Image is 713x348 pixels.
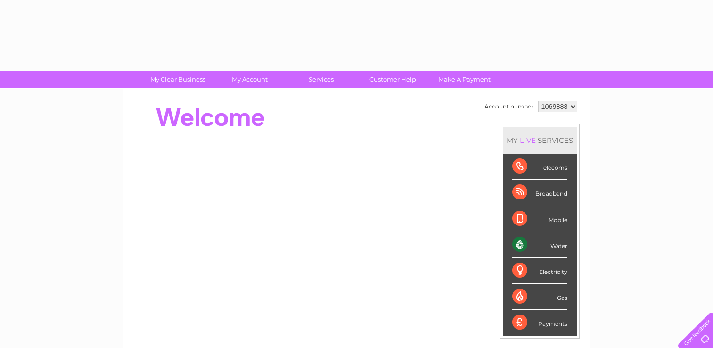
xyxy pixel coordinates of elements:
[282,71,360,88] a: Services
[211,71,288,88] a: My Account
[503,127,577,154] div: MY SERVICES
[139,71,217,88] a: My Clear Business
[512,154,567,180] div: Telecoms
[512,258,567,284] div: Electricity
[512,310,567,335] div: Payments
[512,284,567,310] div: Gas
[482,99,536,115] td: Account number
[512,232,567,258] div: Water
[518,136,538,145] div: LIVE
[512,180,567,206] div: Broadband
[426,71,503,88] a: Make A Payment
[354,71,432,88] a: Customer Help
[512,206,567,232] div: Mobile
